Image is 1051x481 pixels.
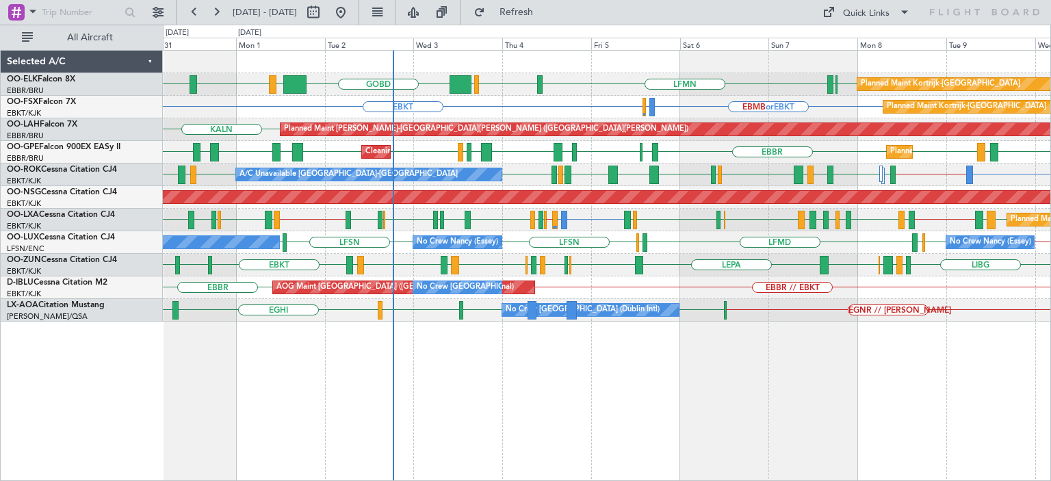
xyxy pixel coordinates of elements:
[7,75,75,83] a: OO-ELKFalcon 8X
[7,311,88,322] a: [PERSON_NAME]/QSA
[7,233,115,242] a: OO-LUXCessna Citation CJ4
[7,166,41,174] span: OO-ROK
[7,176,41,186] a: EBKT/KJK
[7,143,120,151] a: OO-GPEFalcon 900EX EASy II
[233,6,297,18] span: [DATE] - [DATE]
[7,266,41,276] a: EBKT/KJK
[7,131,44,141] a: EBBR/BRU
[7,166,117,174] a: OO-ROKCessna Citation CJ4
[7,188,117,196] a: OO-NSGCessna Citation CJ4
[502,38,591,50] div: Thu 4
[7,211,39,219] span: OO-LXA
[7,301,105,309] a: LX-AOACitation Mustang
[7,256,117,264] a: OO-ZUNCessna Citation CJ4
[239,164,458,185] div: A/C Unavailable [GEOGRAPHIC_DATA]-[GEOGRAPHIC_DATA]
[7,120,40,129] span: OO-LAH
[7,188,41,196] span: OO-NSG
[7,233,39,242] span: OO-LUX
[7,221,41,231] a: EBKT/KJK
[7,244,44,254] a: LFSN/ENC
[166,27,189,39] div: [DATE]
[7,75,38,83] span: OO-ELK
[36,33,144,42] span: All Aircraft
[768,38,857,50] div: Sun 7
[7,211,115,219] a: OO-LXACessna Citation CJ4
[15,27,148,49] button: All Aircraft
[417,277,646,298] div: No Crew [GEOGRAPHIC_DATA] ([GEOGRAPHIC_DATA] National)
[7,108,41,118] a: EBKT/KJK
[857,38,946,50] div: Mon 8
[42,2,120,23] input: Trip Number
[276,277,514,298] div: AOG Maint [GEOGRAPHIC_DATA] ([GEOGRAPHIC_DATA] National)
[591,38,680,50] div: Fri 5
[7,120,77,129] a: OO-LAHFalcon 7X
[946,38,1035,50] div: Tue 9
[680,38,769,50] div: Sat 6
[7,278,34,287] span: D-IBLU
[238,27,261,39] div: [DATE]
[7,153,44,164] a: EBBR/BRU
[413,38,502,50] div: Wed 3
[417,232,498,252] div: No Crew Nancy (Essey)
[950,232,1031,252] div: No Crew Nancy (Essey)
[7,143,39,151] span: OO-GPE
[284,119,688,140] div: Planned Maint [PERSON_NAME]-[GEOGRAPHIC_DATA][PERSON_NAME] ([GEOGRAPHIC_DATA][PERSON_NAME])
[7,86,44,96] a: EBBR/BRU
[236,38,325,50] div: Mon 1
[7,198,41,209] a: EBKT/KJK
[467,1,549,23] button: Refresh
[887,96,1046,117] div: Planned Maint Kortrijk-[GEOGRAPHIC_DATA]
[7,301,38,309] span: LX-AOA
[843,7,890,21] div: Quick Links
[7,98,38,106] span: OO-FSX
[147,38,236,50] div: Sun 31
[325,38,414,50] div: Tue 2
[7,256,41,264] span: OO-ZUN
[861,74,1020,94] div: Planned Maint Kortrijk-[GEOGRAPHIC_DATA]
[488,8,545,17] span: Refresh
[506,300,660,320] div: No Crew [GEOGRAPHIC_DATA] (Dublin Intl)
[7,98,76,106] a: OO-FSXFalcon 7X
[816,1,917,23] button: Quick Links
[7,278,107,287] a: D-IBLUCessna Citation M2
[365,142,594,162] div: Cleaning [GEOGRAPHIC_DATA] ([GEOGRAPHIC_DATA] National)
[7,289,41,299] a: EBKT/KJK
